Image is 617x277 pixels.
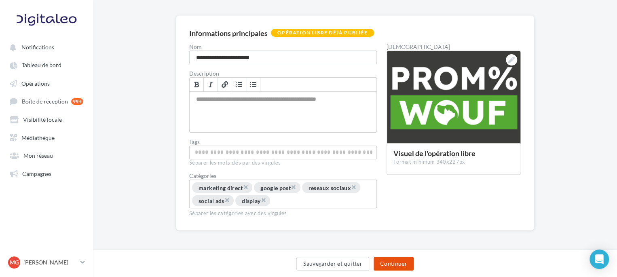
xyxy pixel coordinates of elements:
[10,258,19,266] span: MG
[387,44,521,50] div: [DEMOGRAPHIC_DATA]
[199,184,243,191] span: marketing direct
[199,197,224,204] span: social ads
[23,258,77,266] p: [PERSON_NAME]
[5,40,85,54] button: Notifications
[71,98,83,105] div: 99+
[190,92,376,132] div: Permet de préciser les enjeux de la campagne à vos affiliés
[21,44,54,51] span: Notifications
[296,257,369,271] button: Sauvegarder et quitter
[189,180,377,208] div: Choisissez une catégorie
[189,139,377,145] label: Tags
[261,196,266,204] span: ×
[271,29,374,37] div: Opération libre déjà publiée
[5,148,88,162] a: Mon réseau
[218,78,232,91] a: Lien
[374,257,414,271] button: Continuer
[5,57,88,72] a: Tableau de bord
[308,184,351,191] span: reseaux sociaux
[232,78,246,91] a: Insérer/Supprimer une liste numérotée
[393,150,514,157] div: Visuel de l'opération libre
[191,148,375,157] input: Permet aux affiliés de trouver l'opération libre plus facilement
[21,80,50,87] span: Opérations
[5,93,88,108] a: Boîte de réception 99+
[190,78,204,91] a: Gras (Ctrl+B)
[189,71,377,76] label: Description
[271,197,331,206] input: Choisissez une catégorie
[351,183,356,191] span: ×
[393,159,514,166] div: Format minimum 340x227px
[204,78,218,91] a: Italique (Ctrl+I)
[21,134,55,141] span: Médiathèque
[5,112,88,126] a: Visibilité locale
[291,183,296,191] span: ×
[22,98,68,105] span: Boîte de réception
[189,30,268,37] div: Informations principales
[189,173,377,179] div: Catégories
[5,76,88,90] a: Opérations
[23,116,62,123] span: Visibilité locale
[590,250,609,269] div: Open Intercom Messenger
[189,159,377,167] div: Séparer les mots clés par des virgules
[23,152,53,159] span: Mon réseau
[22,170,51,177] span: Campagnes
[22,62,61,69] span: Tableau de bord
[189,44,377,50] label: Nom
[189,146,377,159] div: Permet aux affiliés de trouver l'opération libre plus facilement
[5,130,88,144] a: Médiathèque
[246,78,260,91] a: Insérer/Supprimer une liste à puces
[242,197,260,204] span: display
[260,184,291,191] span: google post
[243,183,248,191] span: ×
[6,255,87,270] a: MG [PERSON_NAME]
[224,196,229,204] span: ×
[5,166,88,180] a: Campagnes
[189,208,377,217] div: Séparer les catégories avec des virgules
